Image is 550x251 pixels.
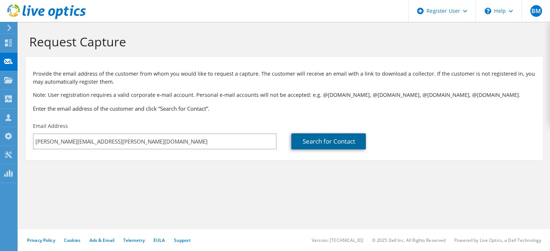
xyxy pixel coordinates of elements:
li: Powered by Live Optics, a Dell Technology [454,237,541,243]
label: Email Address [33,122,68,130]
h3: Enter the email address of the customer and click “Search for Contact”. [33,104,535,113]
p: Provide the email address of the customer from whom you would like to request a capture. The cust... [33,70,535,86]
p: Note: User registration requires a valid corporate e-mail account. Personal e-mail accounts will ... [33,91,535,99]
a: Privacy Policy [27,237,55,243]
a: Ads & Email [90,237,114,243]
h1: Request Capture [29,34,535,49]
li: Version: [TECHNICAL_ID] [312,237,363,243]
li: © 2025 Dell Inc. All Rights Reserved [372,237,445,243]
a: Search for Contact [291,133,366,149]
svg: \n [485,8,491,14]
a: Support [174,237,191,243]
span: BM [530,5,542,17]
a: Telemetry [123,237,145,243]
a: EULA [153,237,165,243]
a: Cookies [64,237,81,243]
